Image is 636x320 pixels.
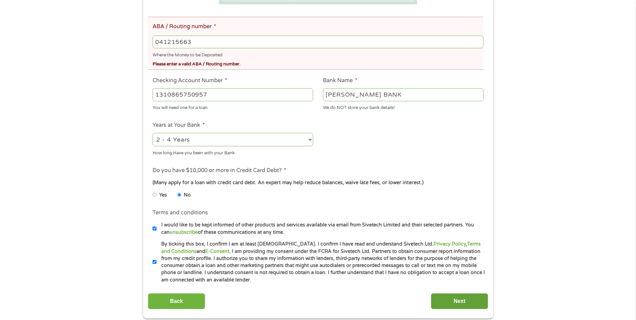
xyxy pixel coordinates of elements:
label: I would like to be kept informed of other products and services available via email from Sivetech... [157,221,485,236]
label: Years at Your Bank [153,122,205,129]
label: Checking Account Number [153,77,227,84]
a: E-Consent [205,249,229,254]
div: (Many apply for a loan with credit card debt. An expert may help reduce balances, waive late fees... [153,179,483,186]
input: 345634636 [153,88,313,101]
label: Bank Name [323,77,357,84]
div: Please enter a valid ABA / Routing number. [153,59,483,68]
label: No [184,192,191,199]
input: Next [431,293,488,310]
input: 263177916 [153,36,483,48]
div: How long Have you been with your Bank [153,148,313,157]
label: Do you have $10,000 or more in Credit Card Debt? [153,167,286,174]
label: By ticking this box, I confirm I am at least [DEMOGRAPHIC_DATA]. I confirm I have read and unders... [157,241,485,283]
a: unsubscribe [170,229,198,235]
input: Back [148,293,205,310]
label: ABA / Routing number [153,23,216,30]
a: Terms and Conditions [161,241,481,254]
div: Where the Money to be Deposited [153,50,483,59]
label: Terms and conditions [153,209,208,216]
a: Privacy Policy [433,241,466,247]
div: You will need one for a loan. [153,102,313,111]
div: We do NOT store your bank details! [323,102,483,111]
label: Yes [159,192,167,199]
